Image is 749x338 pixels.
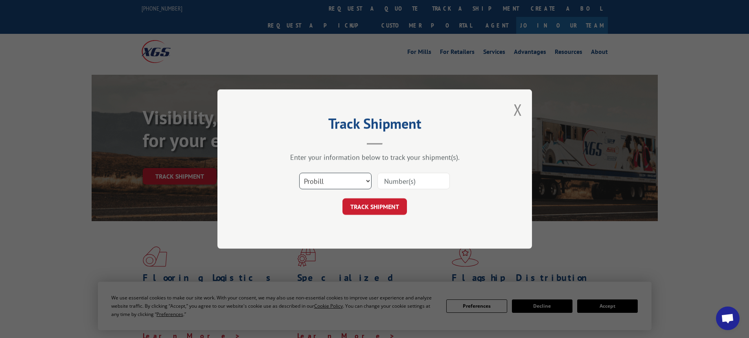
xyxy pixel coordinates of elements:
h2: Track Shipment [257,118,493,133]
div: Enter your information below to track your shipment(s). [257,153,493,162]
input: Number(s) [377,173,450,189]
button: Close modal [513,99,522,120]
button: TRACK SHIPMENT [342,198,407,215]
a: Open chat [716,307,740,330]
